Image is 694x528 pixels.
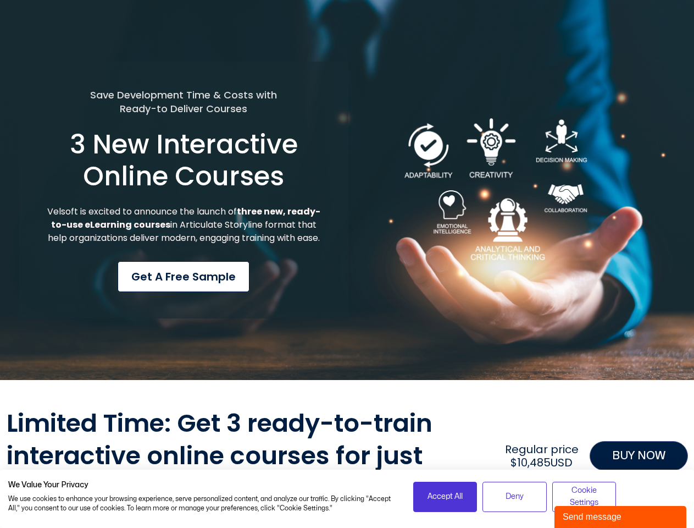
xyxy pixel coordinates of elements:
h2: Regular price $10,485USD [499,443,584,469]
strong: three new, ready-to-use eLearning courses [51,205,320,231]
span: BUY NOW [612,447,665,465]
button: Adjust cookie preferences [552,482,617,512]
span: Deny [506,491,524,503]
span: Accept All [427,491,463,503]
p: Velsoft is excited to announce the launch of in Articulate Storyline format that help organizatio... [46,205,322,245]
h5: Save Development Time & Costs with Ready-to Deliver Courses [46,88,322,116]
p: We use cookies to enhance your browsing experience, serve personalized content, and analyze our t... [8,494,397,513]
button: Deny all cookies [482,482,547,512]
a: BUY NOW [590,441,688,471]
span: Cookie Settings [559,485,609,509]
button: Accept all cookies [413,482,478,512]
h2: Limited Time: Get 3 ready-to-train interactive online courses for just $3,300USD [7,408,495,504]
h1: 3 New Interactive Online Courses [46,129,322,192]
span: Get a Free Sample [131,268,236,285]
a: Get a Free Sample [118,261,249,292]
h2: We Value Your Privacy [8,480,397,490]
iframe: chat widget [554,504,689,528]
